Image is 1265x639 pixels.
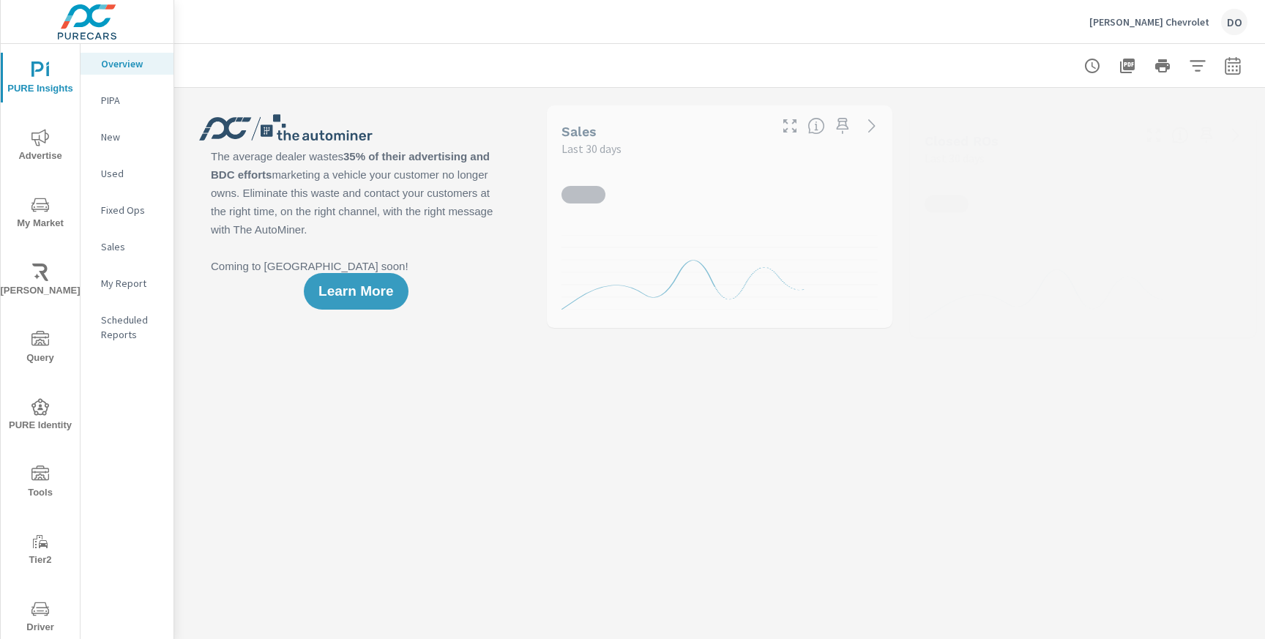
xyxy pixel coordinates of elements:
[5,466,75,501] span: Tools
[1089,15,1209,29] p: [PERSON_NAME] Chevrolet
[1148,51,1177,81] button: Print Report
[1221,9,1247,35] div: DO
[5,196,75,232] span: My Market
[1113,51,1142,81] button: "Export Report to PDF"
[81,199,173,221] div: Fixed Ops
[101,130,162,144] p: New
[925,149,985,167] p: Last 30 days
[5,398,75,434] span: PURE Identity
[1218,51,1247,81] button: Select Date Range
[5,600,75,636] span: Driver
[831,114,854,138] span: Save this to your personalized report
[5,264,75,299] span: [PERSON_NAME]
[807,117,825,135] span: Number of vehicles sold by the dealership over the selected date range. [Source: This data is sou...
[81,309,173,345] div: Scheduled Reports
[1183,51,1212,81] button: Apply Filters
[1171,127,1189,144] span: Number of Repair Orders Closed by the selected dealership group over the selected time range. [So...
[1195,124,1218,147] span: Save this to your personalized report
[101,166,162,181] p: Used
[101,93,162,108] p: PIPA
[860,114,884,138] a: See more details in report
[304,273,408,310] button: Learn More
[5,533,75,569] span: Tier2
[1224,124,1247,147] a: See more details in report
[101,276,162,291] p: My Report
[101,239,162,254] p: Sales
[5,129,75,165] span: Advertise
[925,133,999,149] h5: Closed ROs
[81,53,173,75] div: Overview
[318,285,393,298] span: Learn More
[81,162,173,184] div: Used
[81,89,173,111] div: PIPA
[5,61,75,97] span: PURE Insights
[101,313,162,342] p: Scheduled Reports
[101,203,162,217] p: Fixed Ops
[81,236,173,258] div: Sales
[81,272,173,294] div: My Report
[561,124,597,139] h5: Sales
[778,114,802,138] button: Make Fullscreen
[5,331,75,367] span: Query
[101,56,162,71] p: Overview
[561,140,622,157] p: Last 30 days
[81,126,173,148] div: New
[1142,124,1165,147] button: Make Fullscreen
